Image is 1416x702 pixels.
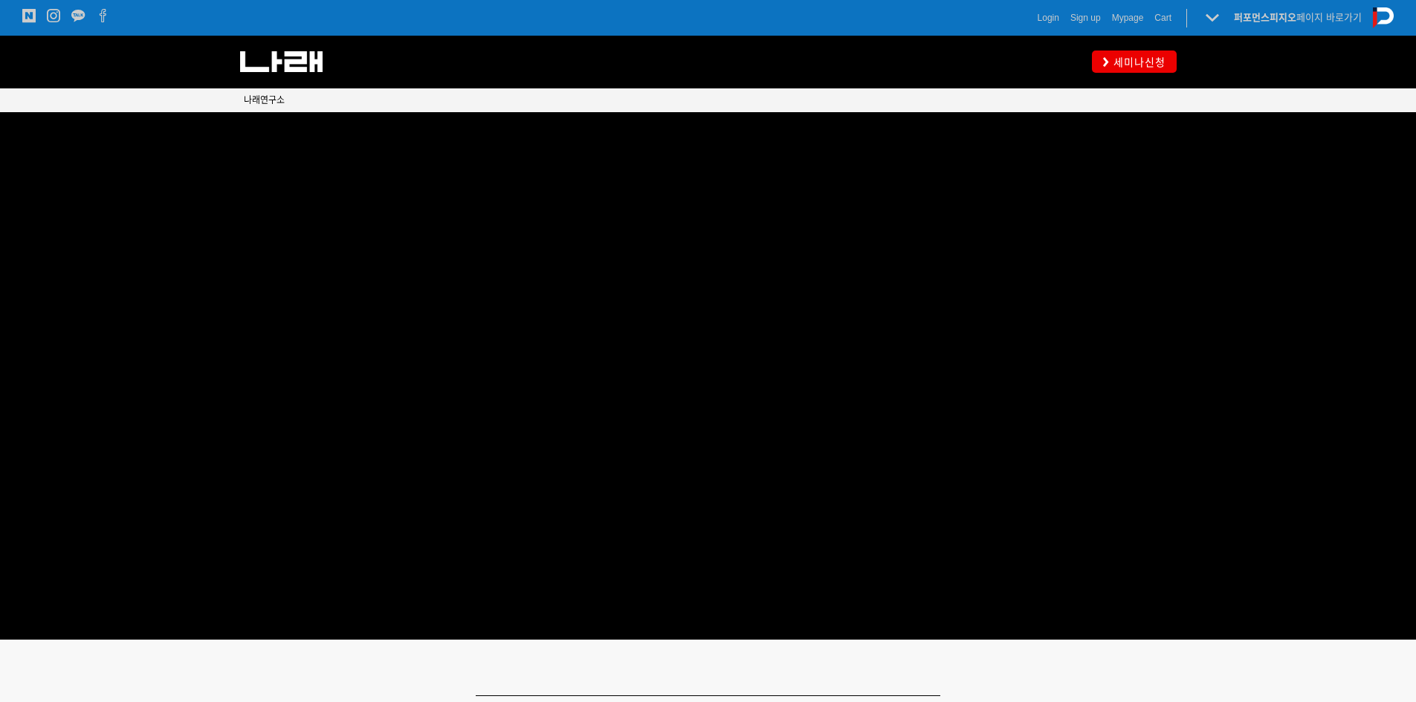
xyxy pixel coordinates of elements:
[244,95,285,105] span: 나래연구소
[1234,12,1296,23] strong: 퍼포먼스피지오
[1109,55,1166,70] span: 세미나신청
[244,93,285,108] a: 나래연구소
[1112,10,1144,25] a: Mypage
[1070,10,1101,25] a: Sign up
[1154,10,1171,25] a: Cart
[1234,12,1362,23] a: 퍼포먼스피지오페이지 바로가기
[1092,51,1177,72] a: 세미나신청
[1038,10,1059,25] a: Login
